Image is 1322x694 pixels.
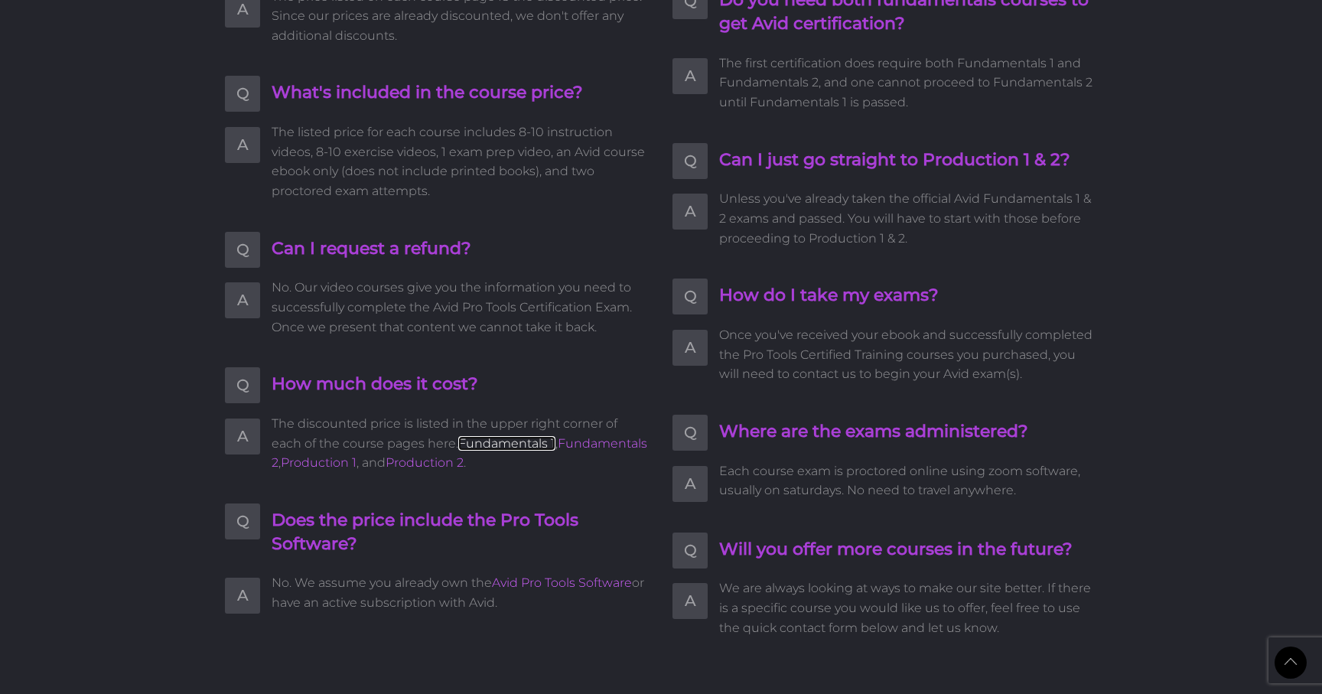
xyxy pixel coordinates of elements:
[1275,647,1307,679] a: Back to Top
[225,232,260,268] span: Q
[272,237,650,261] h4: Can I request a refund?
[272,373,650,396] h4: How much does it cost?
[272,122,650,200] span: The listed price for each course includes 8-10 instruction videos, 8-10 exercise videos, 1 exam p...
[719,148,1097,172] h4: Can I just go straight to Production 1 & 2?
[719,189,1097,248] span: Unless you've already taken the official Avid Fundamentals 1 & 2 exams and passed. You will have ...
[719,461,1097,500] span: Each course exam is proctored online using zoom software, usually on saturdays. No need to travel...
[672,415,708,451] span: Q
[281,455,357,470] a: Production 1
[672,279,708,314] span: Q
[458,436,555,451] a: Fundamentals 1
[719,54,1097,112] span: The first certification does require both Fundamentals 1 and Fundamentals 2, and one cannot proce...
[719,538,1097,562] h4: Will you offer more courses in the future?
[272,573,650,612] span: No. We assume you already own the or have an active subscription with Avid.
[225,76,260,112] span: Q
[272,414,650,473] span: The discounted price is listed in the upper right corner of each of the course pages here. , , , ...
[225,419,260,455] span: A
[225,503,260,539] span: Q
[719,578,1097,637] span: We are always looking at ways to make our site better. If there is a specific course you would li...
[672,330,708,366] span: A
[492,575,632,590] a: Avid Pro Tools Software
[225,282,260,318] span: A
[672,58,708,94] span: A
[719,325,1097,384] span: Once you've received your ebook and successfully completed the Pro Tools Certified Training cours...
[272,509,650,556] h4: Does the price include the Pro Tools Software?
[272,278,650,337] span: No. Our video courses give you the information you need to successfully complete the Avid Pro Too...
[672,466,708,502] span: A
[672,583,708,619] span: A
[272,81,650,105] h4: What's included in the course price?
[719,284,1097,308] h4: How do I take my exams?
[386,455,464,470] a: Production 2
[672,143,708,179] span: Q
[225,127,260,163] span: A
[225,367,260,403] span: Q
[672,533,708,569] span: Q
[672,194,708,230] span: A
[225,578,260,614] span: A
[719,420,1097,444] h4: Where are the exams administered?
